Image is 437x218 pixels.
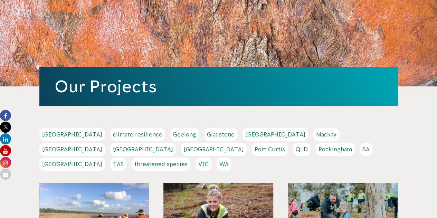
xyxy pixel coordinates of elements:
[243,128,308,141] a: [GEOGRAPHIC_DATA]
[110,143,176,156] a: [GEOGRAPHIC_DATA]
[39,143,105,156] a: [GEOGRAPHIC_DATA]
[110,158,126,171] a: TAS
[170,128,199,141] a: Geelong
[110,128,165,141] a: climate resilience
[132,158,190,171] a: threatened species
[55,77,157,96] a: Our Projects
[196,158,211,171] a: VIC
[39,158,105,171] a: [GEOGRAPHIC_DATA]
[252,143,288,156] a: Port Curtis
[316,143,355,156] a: Rockingham
[39,128,105,141] a: [GEOGRAPHIC_DATA]
[293,143,311,156] a: QLD
[360,143,372,156] a: SA
[217,158,231,171] a: WA
[313,128,339,141] a: Mackay
[204,128,237,141] a: Gladstone
[181,143,247,156] a: [GEOGRAPHIC_DATA]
